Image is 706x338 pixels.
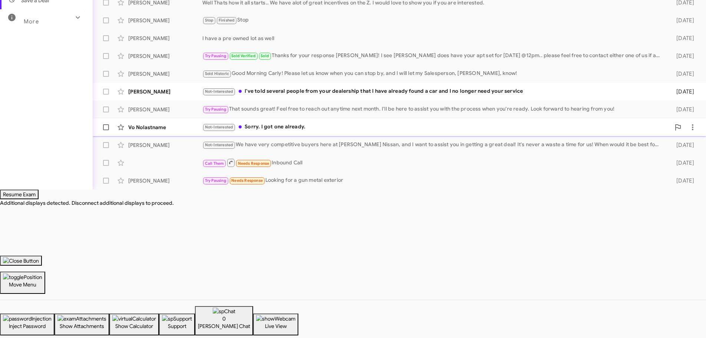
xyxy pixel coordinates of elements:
span: Try Pausing [205,53,226,58]
div: [DATE] [664,35,700,42]
div: [DATE] [664,177,700,184]
span: Not-Interested [205,142,233,147]
div: We have very competitive buyers here at [PERSON_NAME] Nissan, and I want to assist you in getting... [202,141,664,149]
span: Sold Verified [231,53,256,58]
div: Thanks for your response [PERSON_NAME]! I see [PERSON_NAME] does have your apt set for [DATE] @12... [202,52,664,60]
span: Not-Interested [205,125,233,129]
div: 0 [198,315,250,322]
div: Stop [202,16,664,24]
p: Show Calculator [112,322,156,330]
div: [DATE] [664,141,700,149]
button: spChat0[PERSON_NAME] Chat [195,306,253,335]
div: Good Morning Carly! Please let us know when you can stop by, and I will let my Salesperson, [PERS... [202,69,664,78]
div: [PERSON_NAME] [128,88,202,95]
span: Needs Response [238,161,269,166]
span: Finished [219,18,235,23]
img: virtualCalculator [112,315,156,322]
div: [PERSON_NAME] [128,141,202,149]
span: More [24,18,39,25]
span: Sold [261,53,269,58]
div: [PERSON_NAME] [128,52,202,60]
button: Support [159,314,195,335]
div: Sorry. I got one already. [202,123,670,131]
div: [DATE] [664,88,700,95]
div: [DATE] [664,159,700,167]
div: [DATE] [664,70,700,78]
span: Not-Interested [205,89,233,94]
button: Live View [253,314,298,335]
span: Sold Historic [205,71,229,76]
div: [PERSON_NAME] [128,177,202,184]
div: Inbound Call [202,158,664,167]
div: I've told several people from your dealership that I have already found a car and I no longer nee... [202,87,664,96]
div: Looking for a gun metal exterior [202,176,664,185]
div: [DATE] [664,52,700,60]
p: [PERSON_NAME] Chat [198,322,250,330]
div: [PERSON_NAME] [128,106,202,113]
div: [DATE] [664,106,700,113]
p: Live View [256,322,295,330]
div: I have a pre owned lot as well [202,35,664,42]
div: That sounds great! Feel free to reach out anytime next month. I'll be here to assist you with the... [202,105,664,114]
p: Support [162,322,192,330]
div: Vo Nolastname [128,124,202,131]
div: [PERSON_NAME] [128,70,202,78]
button: Show Calculator [109,314,159,335]
img: spSupport [162,315,192,322]
span: Needs Response [231,178,263,183]
span: Stop [205,18,214,23]
img: showWebcam [256,315,295,322]
span: Try Pausing [205,178,226,183]
span: Try Pausing [205,107,226,112]
img: spChat [213,308,235,315]
div: [PERSON_NAME] [128,17,202,24]
div: [PERSON_NAME] [128,35,202,42]
span: Call Them [205,161,224,166]
div: [DATE] [664,17,700,24]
